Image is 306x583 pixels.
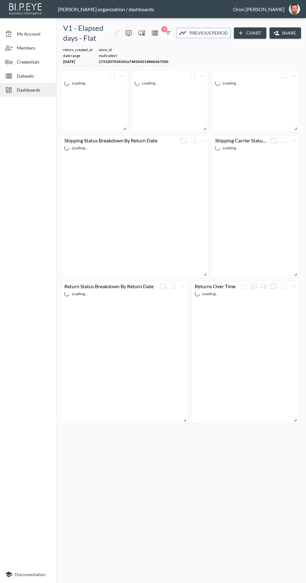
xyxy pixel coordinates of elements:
[188,72,198,78] span: Attach chart to a group
[63,47,92,52] div: return_created_at
[113,29,121,36] svg: Edit
[198,71,208,81] button: more
[198,136,208,146] span: Chart settings
[163,28,173,38] button: 2
[17,59,51,65] span: Credentials
[215,146,296,151] div: Loading...
[279,137,289,143] span: Attach chart to a group
[178,281,188,291] button: more
[108,72,118,78] span: Attach chart to a group
[249,281,259,291] div: Show chart as table
[58,6,233,12] div: [PERSON_NAME] organization / dashboards
[289,3,300,15] img: f7df4f0b1e237398fe25aedd0497c453
[17,31,51,37] span: My Account
[279,283,289,289] span: Attach chart to a group
[188,137,198,143] span: Attach chart to a group
[158,281,168,291] button: Fullscreen
[269,136,279,146] button: Fullscreen
[137,28,147,38] div: Enable/disable chart dragging
[279,281,289,291] button: more
[269,281,279,291] button: Fullscreen
[269,27,301,39] button: Share
[188,136,198,146] button: more
[190,29,228,37] span: Previous period
[188,71,198,81] button: more
[118,71,128,81] button: more
[289,71,299,81] span: Chart settings
[192,283,239,289] div: Returns Over Time
[17,45,51,51] span: Members
[168,281,178,291] button: more
[61,283,158,289] div: Return Status Breakdown By Return Date
[135,81,205,86] div: Loading...
[8,2,44,16] img: bipeye-logo
[289,281,299,291] span: Chart settings
[63,53,92,58] div: DATE RANGE
[64,146,205,151] div: Loading...
[63,23,109,43] h5: V1 - Elapsed days - Flat
[284,2,304,17] button: oron@bipeye.com
[239,281,249,291] span: Display settings
[289,136,299,146] button: more
[118,71,128,81] span: Chart settings
[178,136,188,146] button: Fullscreen
[5,571,51,578] a: Documentation
[99,59,168,64] span: 1753207034341x748104214860267500
[124,28,134,38] button: more
[176,28,231,39] button: Previous period
[198,136,208,146] button: more
[215,81,296,86] div: Loading...
[61,137,178,143] div: Shipping Status Breakdown By Return Date
[212,137,269,143] div: Shipping Carrier Statuses
[17,87,51,93] span: Dashboards
[195,291,295,296] div: Loading...
[289,281,299,291] button: more
[289,136,299,146] span: Chart settings
[234,27,266,39] button: Chart
[279,72,289,78] span: Attach chart to a group
[99,47,168,52] div: store_id
[150,28,160,38] button: Datasets
[64,291,185,296] div: Loading...
[161,26,167,32] span: 2
[259,281,269,291] div: Enable/disable chart dragging
[63,59,75,64] span: [DATE]
[198,71,208,81] span: Chart settings
[108,71,118,81] button: more
[279,71,289,81] button: more
[64,81,125,86] div: Loading...
[279,136,289,146] button: more
[178,281,188,291] span: Chart settings
[17,73,51,79] span: Datasets
[233,6,284,12] div: Oron [PERSON_NAME]
[15,572,46,577] span: Documentation
[168,283,178,289] span: Attach chart to a group
[99,53,168,58] div: MULTI SELECT
[289,71,299,81] button: more
[124,28,134,38] span: Display settings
